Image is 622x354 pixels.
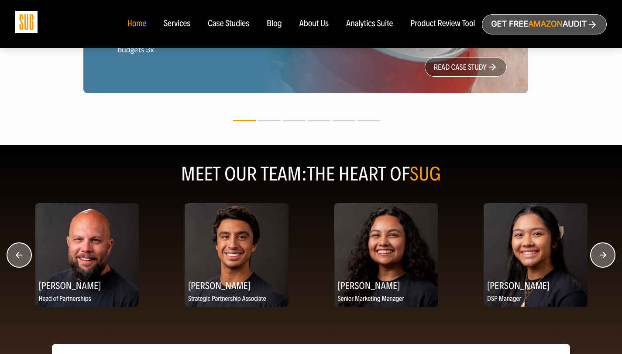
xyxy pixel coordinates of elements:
a: Home [127,19,146,29]
a: Services [164,19,190,29]
span: Amazon [528,20,563,29]
img: Sug [15,11,38,33]
a: Product Review Tool [410,19,475,29]
h2: [PERSON_NAME] [35,277,139,294]
a: Get freeAmazonAudit [482,14,607,34]
span: SUG [410,163,441,186]
a: Analytics Suite [346,19,393,29]
a: Blog [267,19,282,29]
h2: [PERSON_NAME] [334,277,438,294]
img: Aleksei Stojanovic, Strategic Partnership Associate [185,203,289,307]
a: Case Studies [208,19,249,29]
p: Head of Partnerships [35,294,139,305]
img: Mark Anderson, Head of Partnerships [35,203,139,307]
a: About Us [299,19,329,29]
p: Senior Marketing Manager [334,294,438,305]
h2: [PERSON_NAME] [484,277,588,294]
p: DSP Manager [484,294,588,305]
a: read case study [425,58,507,77]
h2: [PERSON_NAME] [185,277,289,294]
img: Malesa Sinnasone, DSP Manager [484,203,588,307]
p: Strategic Partnership Associate [185,294,289,305]
img: Adrianna Lugo, Senior Marketing Manager [334,203,438,307]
